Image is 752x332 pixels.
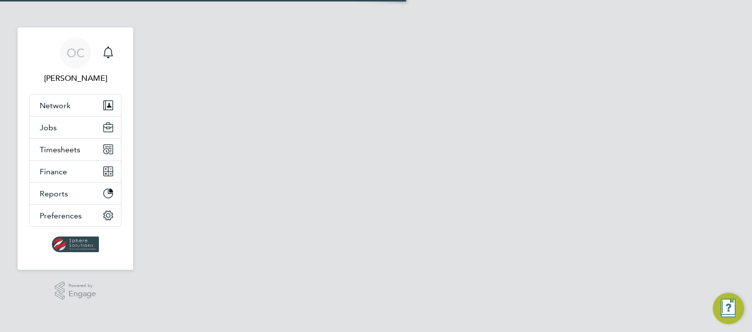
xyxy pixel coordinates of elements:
button: Reports [30,183,121,204]
button: Finance [30,161,121,182]
span: Powered by [69,282,96,290]
a: OC[PERSON_NAME] [29,37,121,84]
button: Preferences [30,205,121,226]
button: Jobs [30,117,121,138]
span: Ollie Clarke [29,72,121,84]
a: Go to home page [29,237,121,252]
span: Finance [40,167,67,176]
span: Timesheets [40,145,80,154]
span: Preferences [40,211,82,220]
span: Jobs [40,123,57,132]
button: Engage Resource Center [713,293,744,324]
span: OC [67,47,85,59]
img: spheresolutions-logo-retina.png [52,237,99,252]
button: Network [30,95,121,116]
span: Engage [69,290,96,298]
button: Timesheets [30,139,121,160]
span: Reports [40,189,68,198]
a: Powered byEngage [55,282,96,300]
span: Network [40,101,70,110]
nav: Main navigation [18,27,133,270]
